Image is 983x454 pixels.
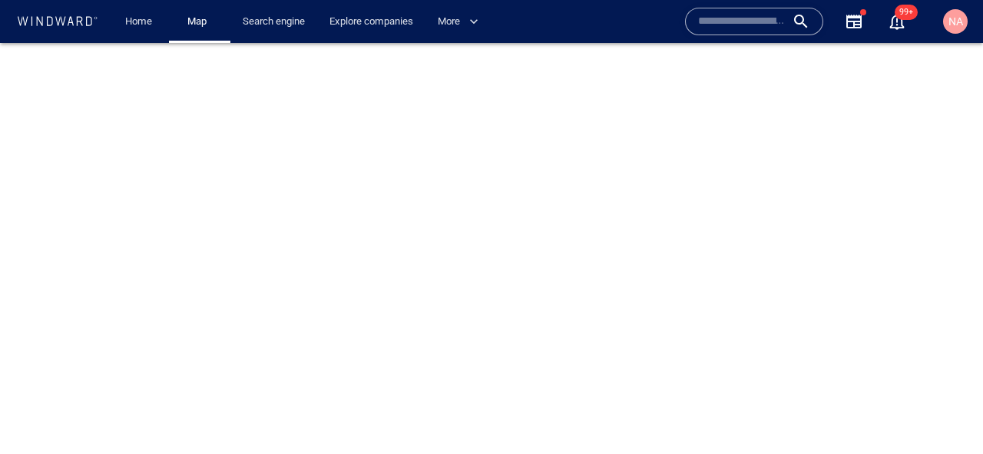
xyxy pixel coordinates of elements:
[432,8,491,35] button: More
[175,8,224,35] button: Map
[879,3,915,40] button: 99+
[940,6,971,37] button: NA
[438,13,478,31] span: More
[948,15,963,28] span: NA
[237,8,311,35] a: Search engine
[918,385,971,442] iframe: Chat
[119,8,158,35] a: Home
[888,12,906,31] div: Notification center
[895,5,918,20] span: 99+
[323,8,419,35] a: Explore companies
[114,8,163,35] button: Home
[181,8,218,35] a: Map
